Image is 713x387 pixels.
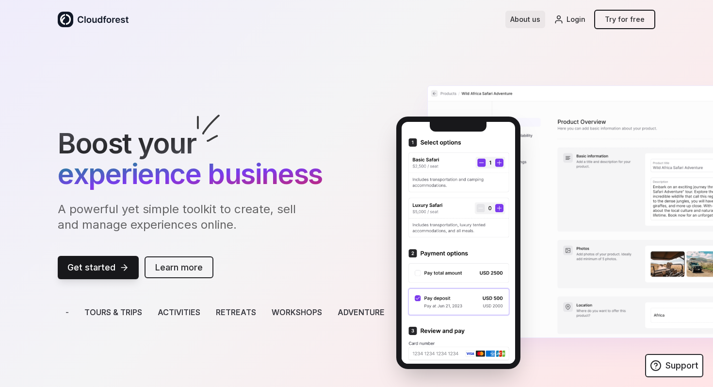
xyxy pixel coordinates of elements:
[142,307,184,317] span: Activities
[665,359,698,372] span: Support
[58,159,385,189] span: experience business
[322,307,373,317] span: Adventures
[600,11,649,28] a: Try for free
[58,126,196,160] span: Boost your
[567,14,585,25] span: Login
[58,202,306,233] p: A powerful yet simple toolkit to create, sell and manage experiences online.
[200,307,240,317] span: Retreats
[549,11,590,28] a: Login
[197,115,219,142] img: explode.6366aab8.svg
[402,132,515,364] img: checkout.76d6e05d.png
[256,307,306,317] span: Workshops
[505,11,545,28] a: About us
[58,256,139,279] a: Get started
[145,256,213,278] a: Learn more
[645,354,703,377] a: Support
[58,12,129,27] img: logo-dark.55f7591d.svg
[67,261,115,274] span: Get started
[68,307,126,317] span: Tours & Trips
